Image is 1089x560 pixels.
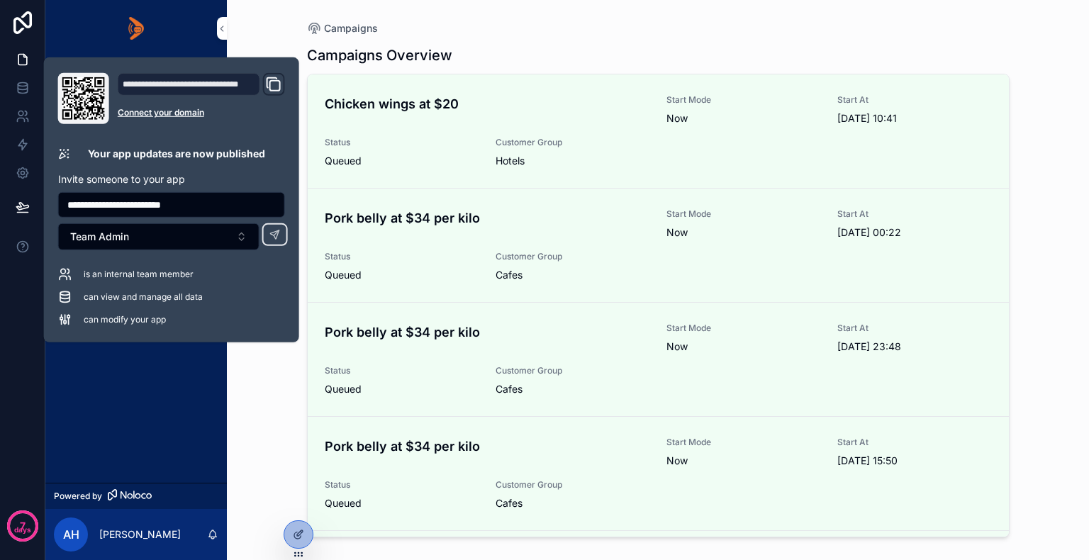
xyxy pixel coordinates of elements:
[496,137,649,148] span: Customer Group
[837,94,991,106] span: Start At
[666,208,820,220] span: Start Mode
[118,107,285,118] a: Connect your domain
[325,268,479,282] span: Queued
[45,57,227,337] div: scrollable content
[325,94,650,113] h4: Chicken wings at $20
[58,172,285,186] p: Invite someone to your app
[325,382,479,396] span: Queued
[496,496,649,510] span: Cafes
[99,527,181,542] p: [PERSON_NAME]
[837,111,991,125] span: [DATE] 10:41
[496,365,649,376] span: Customer Group
[128,17,144,40] img: App logo
[666,111,820,125] span: Now
[666,340,820,354] span: Now
[666,437,820,448] span: Start Mode
[308,74,1009,189] a: Chicken wings at $20Start ModeNowStart At[DATE] 10:41StatusQueuedCustomer GroupHotels
[325,137,479,148] span: Status
[308,189,1009,303] a: Pork belly at $34 per kiloStart ModeNowStart At[DATE] 00:22StatusQueuedCustomer GroupCafes
[58,223,259,250] button: Select Button
[70,230,129,244] span: Team Admin
[84,269,194,280] span: is an internal team member
[496,251,649,262] span: Customer Group
[307,45,452,65] h1: Campaigns Overview
[837,454,991,468] span: [DATE] 15:50
[496,479,649,491] span: Customer Group
[14,525,31,536] p: days
[308,417,1009,531] a: Pork belly at $34 per kiloStart ModeNowStart At[DATE] 15:50StatusQueuedCustomer GroupCafes
[325,208,650,228] h4: Pork belly at $34 per kilo
[496,382,649,396] span: Cafes
[666,323,820,334] span: Start Mode
[63,526,79,543] span: AH
[54,491,102,502] span: Powered by
[325,437,650,456] h4: Pork belly at $34 per kilo
[308,303,1009,417] a: Pork belly at $34 per kiloStart ModeNowStart At[DATE] 23:48StatusQueuedCustomer GroupCafes
[666,225,820,240] span: Now
[837,225,991,240] span: [DATE] 00:22
[325,154,479,168] span: Queued
[84,291,203,303] span: can view and manage all data
[837,323,991,334] span: Start At
[84,314,166,325] span: can modify your app
[307,21,378,35] a: Campaigns
[496,268,649,282] span: Cafes
[666,94,820,106] span: Start Mode
[837,437,991,448] span: Start At
[324,21,378,35] span: Campaigns
[20,519,26,533] p: 7
[666,454,820,468] span: Now
[88,147,265,161] p: Your app updates are now published
[325,323,650,342] h4: Pork belly at $34 per kilo
[118,73,285,124] div: Domain and Custom Link
[45,483,227,509] a: Powered by
[496,154,649,168] span: Hotels
[325,365,479,376] span: Status
[837,208,991,220] span: Start At
[837,340,991,354] span: [DATE] 23:48
[325,479,479,491] span: Status
[325,251,479,262] span: Status
[325,496,479,510] span: Queued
